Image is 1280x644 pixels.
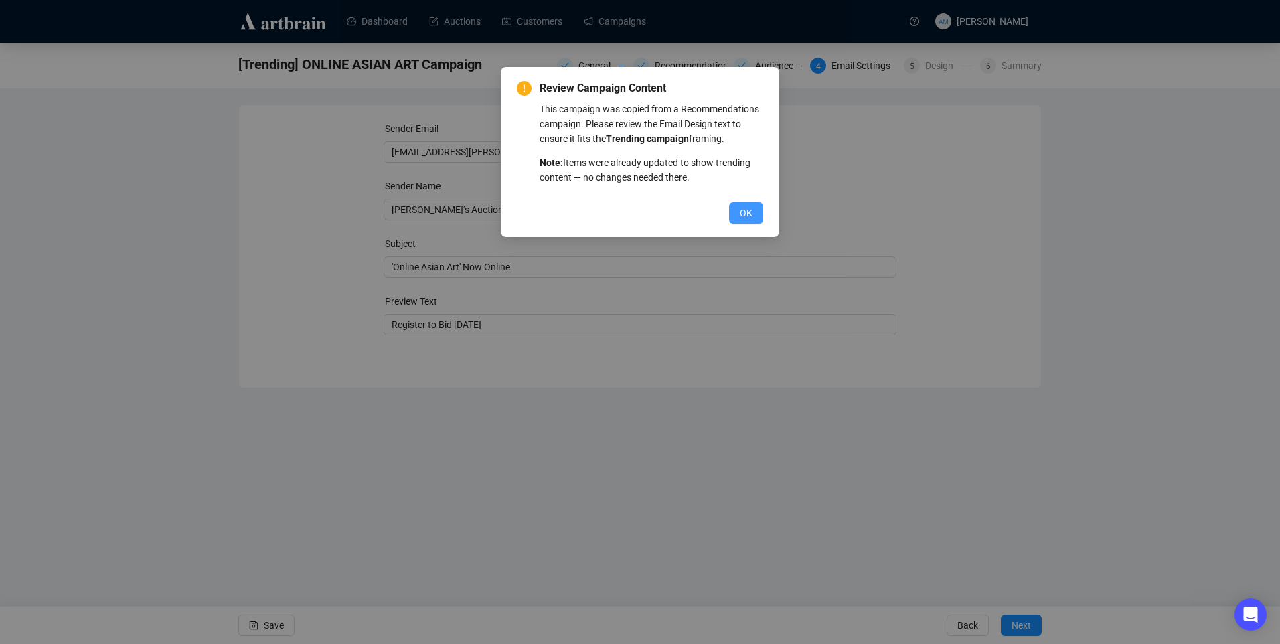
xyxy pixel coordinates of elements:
div: Open Intercom Messenger [1234,598,1267,631]
button: OK [729,202,763,224]
strong: Note: [540,157,563,168]
p: Items were already updated to show trending content — no changes needed there. [540,155,763,185]
span: exclamation-circle [517,81,532,96]
span: OK [740,206,752,220]
strong: Trending campaign [606,133,689,144]
p: This campaign was copied from a Recommendations campaign. Please review the Email Design text to ... [540,102,763,146]
span: Review Campaign Content [540,80,763,96]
